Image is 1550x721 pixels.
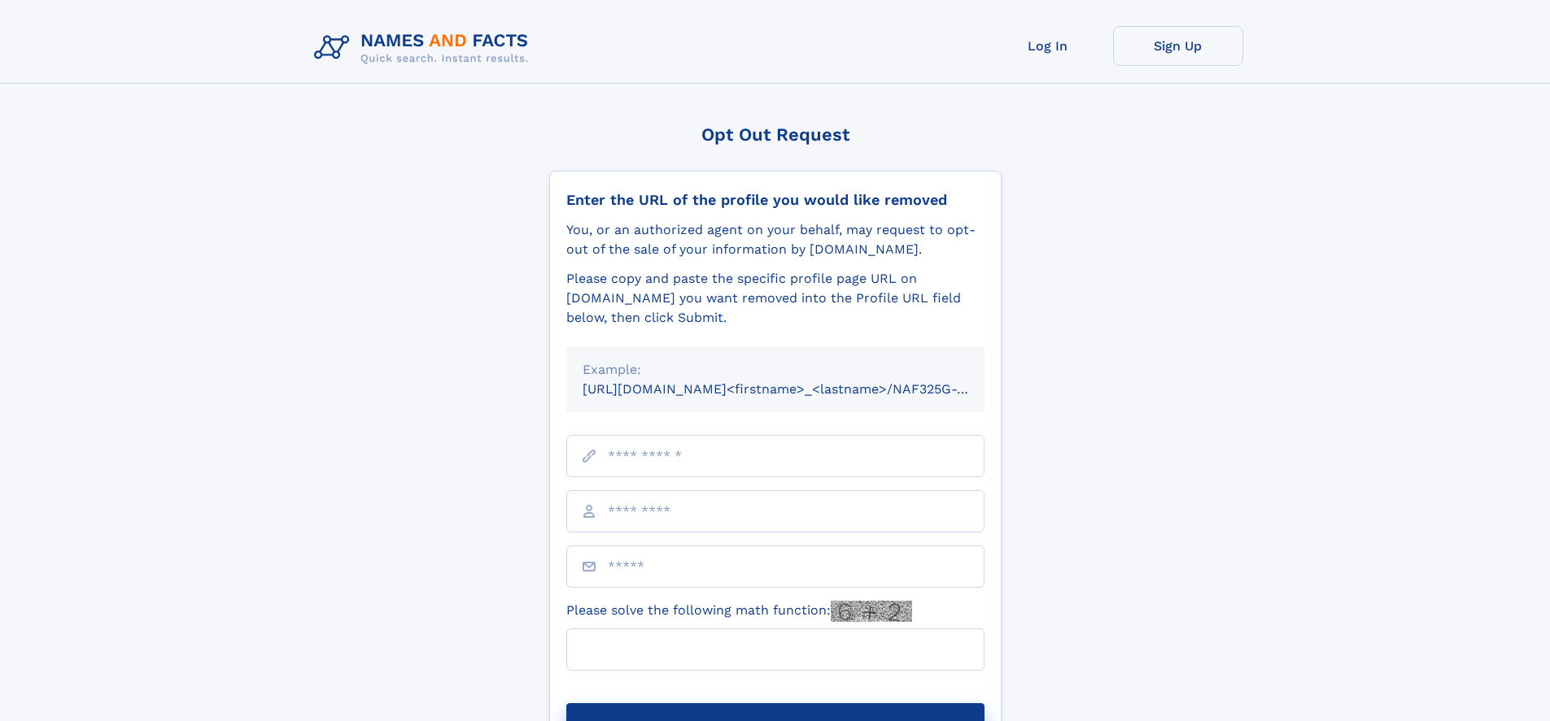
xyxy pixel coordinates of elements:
[566,269,985,328] div: Please copy and paste the specific profile page URL on [DOMAIN_NAME] you want removed into the Pr...
[549,124,1002,145] div: Opt Out Request
[583,360,968,380] div: Example:
[583,381,1015,397] small: [URL][DOMAIN_NAME]<firstname>_<lastname>/NAF325G-xxxxxxxx
[566,191,985,209] div: Enter the URL of the profile you would like removed
[566,220,985,259] div: You, or an authorized agent on your behalf, may request to opt-out of the sale of your informatio...
[566,601,912,622] label: Please solve the following math function:
[308,26,542,70] img: Logo Names and Facts
[1113,26,1243,66] a: Sign Up
[983,26,1113,66] a: Log In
